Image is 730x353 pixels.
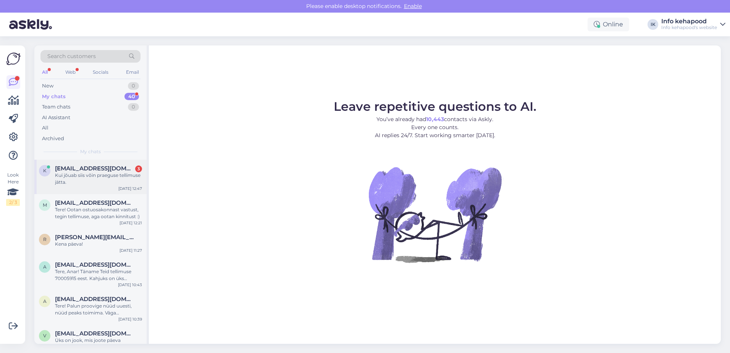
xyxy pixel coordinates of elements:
[366,146,504,283] img: No Chat active
[6,172,20,206] div: Look Here
[118,186,142,191] div: [DATE] 12:47
[55,261,134,268] span: anaralijev@gmail.com
[661,24,717,31] div: Info kehapood's website
[55,268,142,282] div: Tere, Anar! Täname Teid tellimuse 70005915 eest. Kahjuks on üks [PERSON_NAME] tellimusest hetkel ...
[43,264,47,270] span: a
[661,18,725,31] a: Info kehapoodInfo kehapood's website
[64,67,77,77] div: Web
[402,3,424,10] span: Enable
[334,99,536,114] span: Leave repetitive questions to AI.
[55,330,134,337] span: virgeaug@gmail.com
[6,52,21,66] img: Askly Logo
[55,172,142,186] div: Kui jõuab siis võin praeguse tellimuse jätta.
[124,93,139,100] div: 40
[55,206,142,220] div: Tere! Ootan ostuosakonnast vastust, tegin tellimuse, aga ootan kinnitust :)
[128,82,139,90] div: 0
[47,52,96,60] span: Search customers
[43,202,47,208] span: m
[42,82,53,90] div: New
[588,18,629,31] div: Online
[42,93,66,100] div: My chats
[42,114,70,121] div: AI Assistant
[120,220,142,226] div: [DATE] 12:21
[55,296,134,303] span: annelimusto@gmail.com
[43,236,47,242] span: r
[55,165,134,172] span: katlinmikker@gmail.com
[135,165,142,172] div: 3
[55,303,142,316] div: Tere! Palun proovige nüüd uuesti, nüüd peaks toimima. Väga vabandame segaduse pärast!
[55,234,134,241] span: rita.m.gyarmati@gmail.com
[118,316,142,322] div: [DATE] 10:39
[43,298,47,304] span: a
[120,248,142,253] div: [DATE] 11:27
[334,115,536,139] p: You’ve already had contacts via Askly. Every one counts. AI replies 24/7. Start working smarter [...
[426,116,444,123] b: 10,443
[55,337,142,351] div: Üks on jook, mis joote päeva [PERSON_NAME] :) Võib koos kasutada
[55,199,134,206] span: malleusmirelle606@gmail.com
[648,19,658,30] div: IK
[42,103,70,111] div: Team chats
[91,67,110,77] div: Socials
[661,18,717,24] div: Info kehapood
[128,103,139,111] div: 0
[6,199,20,206] div: 2 / 3
[43,333,46,338] span: v
[55,241,142,248] div: Kena päeva!
[118,282,142,288] div: [DATE] 10:43
[43,168,47,173] span: k
[124,67,141,77] div: Email
[42,124,48,132] div: All
[40,67,49,77] div: All
[42,135,64,142] div: Archived
[80,148,101,155] span: My chats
